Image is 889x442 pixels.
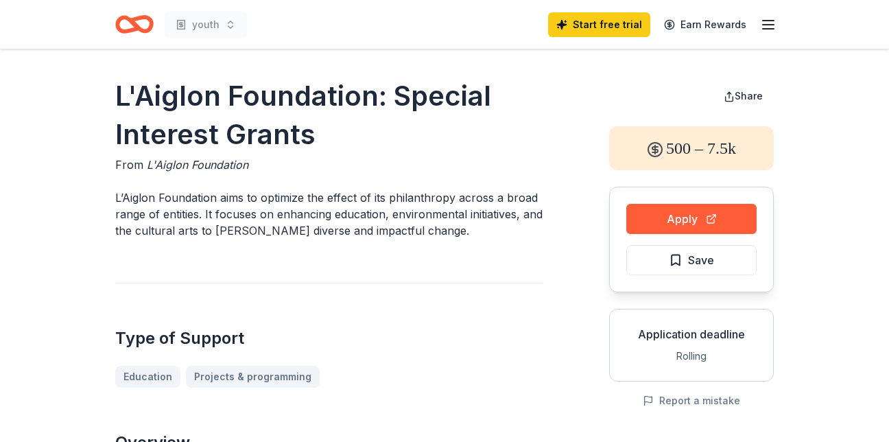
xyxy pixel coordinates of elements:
div: 500 – 7.5k [609,126,774,170]
h1: L'Aiglon Foundation: Special Interest Grants [115,77,543,154]
span: Share [735,90,763,102]
button: Report a mistake [643,393,740,409]
a: Projects & programming [186,366,320,388]
button: Share [713,82,774,110]
div: From [115,156,543,173]
p: L’Aiglon Foundation aims to optimize the effect of its philanthropy across a broad range of entit... [115,189,543,239]
h2: Type of Support [115,327,543,349]
div: Application deadline [621,326,762,342]
button: youth [165,11,247,38]
a: Education [115,366,180,388]
span: Save [688,251,714,269]
div: Rolling [621,348,762,364]
a: Earn Rewards [656,12,755,37]
button: Apply [626,204,757,234]
a: Start free trial [548,12,650,37]
span: L'Aiglon Foundation [147,158,248,172]
span: youth [192,16,220,33]
a: Home [115,8,154,40]
button: Save [626,245,757,275]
